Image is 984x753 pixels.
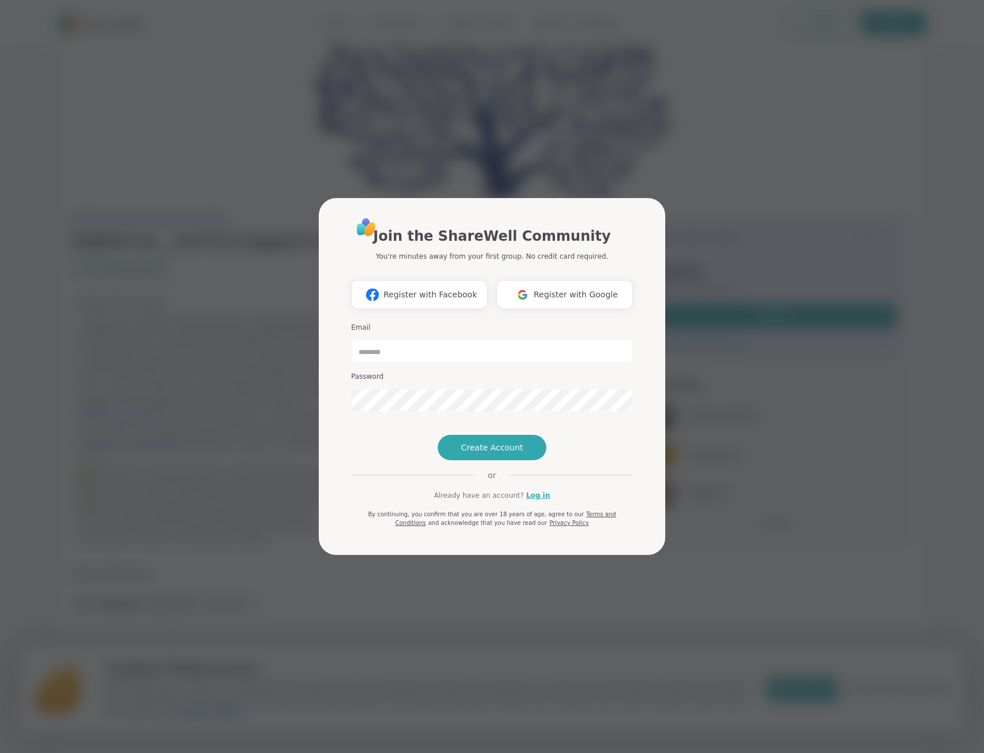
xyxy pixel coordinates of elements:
[549,520,588,526] a: Privacy Policy
[395,511,616,526] a: Terms and Conditions
[376,251,608,262] p: You're minutes away from your first group. No credit card required.
[368,511,584,517] span: By continuing, you confirm that you are over 18 years of age, agree to our
[383,289,477,301] span: Register with Facebook
[526,490,550,501] a: Log in
[534,289,618,301] span: Register with Google
[512,284,534,305] img: ShareWell Logomark
[361,284,383,305] img: ShareWell Logomark
[428,520,547,526] span: and acknowledge that you have read our
[351,280,487,309] button: Register with Facebook
[461,442,523,453] span: Create Account
[353,214,379,240] img: ShareWell Logo
[497,280,633,309] button: Register with Google
[438,435,546,460] button: Create Account
[373,226,610,247] h1: Join the ShareWell Community
[474,469,510,481] span: or
[351,323,633,333] h3: Email
[351,372,633,382] h3: Password
[434,490,524,501] span: Already have an account?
